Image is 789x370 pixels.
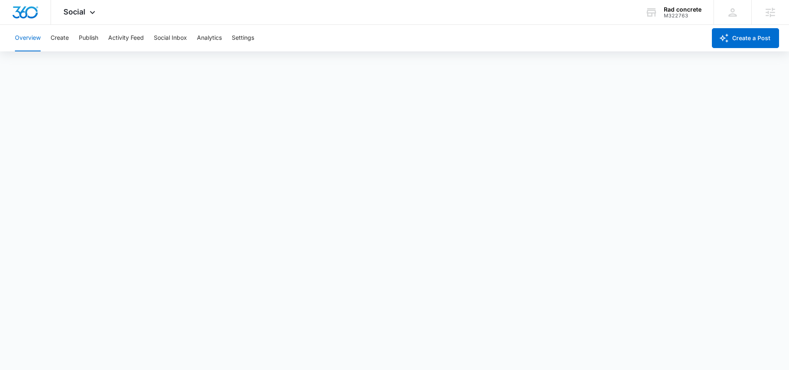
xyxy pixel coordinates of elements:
[63,7,85,16] span: Social
[15,25,41,51] button: Overview
[232,25,254,51] button: Settings
[108,25,144,51] button: Activity Feed
[154,25,187,51] button: Social Inbox
[197,25,222,51] button: Analytics
[712,28,779,48] button: Create a Post
[664,6,702,13] div: account name
[79,25,98,51] button: Publish
[51,25,69,51] button: Create
[664,13,702,19] div: account id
